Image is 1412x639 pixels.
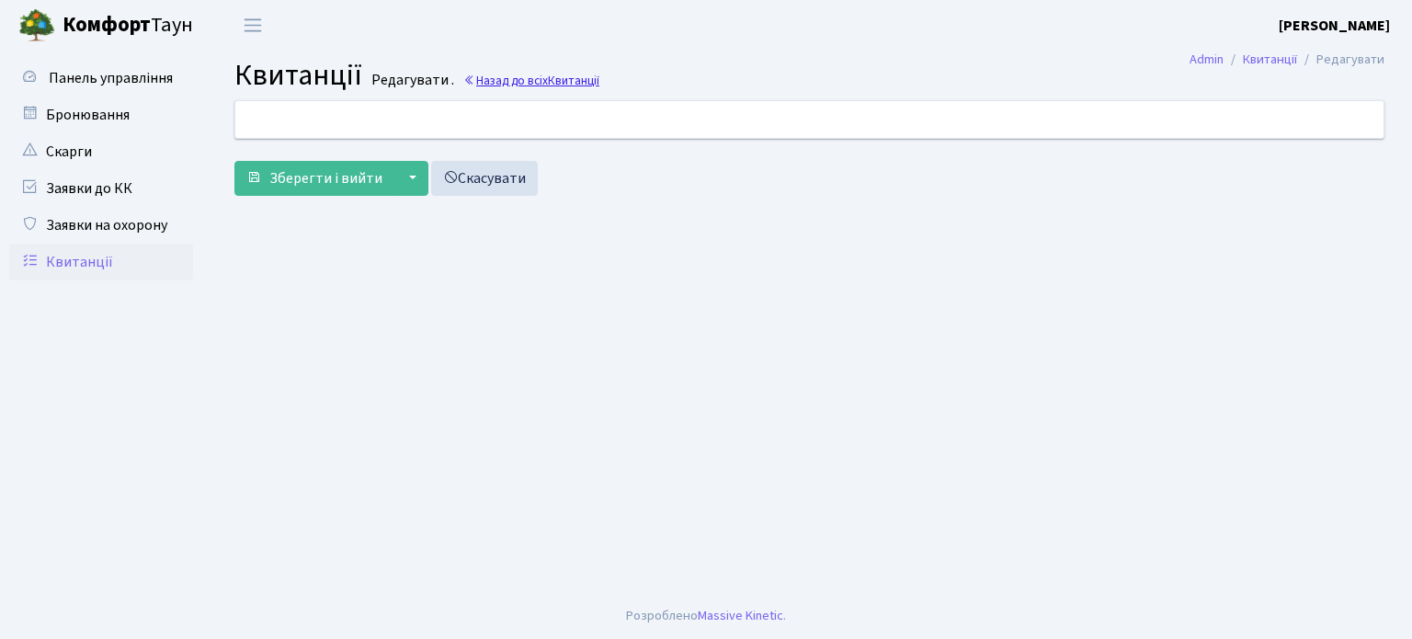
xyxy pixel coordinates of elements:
[431,161,538,196] a: Скасувати
[548,72,599,89] span: Квитанції
[1190,50,1224,69] a: Admin
[63,10,193,41] span: Таун
[463,72,599,89] a: Назад до всіхКвитанції
[1279,15,1390,37] a: [PERSON_NAME]
[626,606,786,626] div: Розроблено .
[269,168,382,188] span: Зберегти і вийти
[9,244,193,280] a: Квитанції
[63,10,151,40] b: Комфорт
[49,68,173,88] span: Панель управління
[230,10,276,40] button: Переключити навігацію
[9,133,193,170] a: Скарги
[234,161,394,196] button: Зберегти і вийти
[9,170,193,207] a: Заявки до КК
[1243,50,1297,69] a: Квитанції
[368,72,454,89] small: Редагувати .
[1162,40,1412,79] nav: breadcrumb
[698,606,783,625] a: Massive Kinetic
[234,54,362,97] span: Квитанції
[9,207,193,244] a: Заявки на охорону
[1279,16,1390,36] b: [PERSON_NAME]
[9,60,193,97] a: Панель управління
[9,97,193,133] a: Бронювання
[1297,50,1384,70] li: Редагувати
[18,7,55,44] img: logo.png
